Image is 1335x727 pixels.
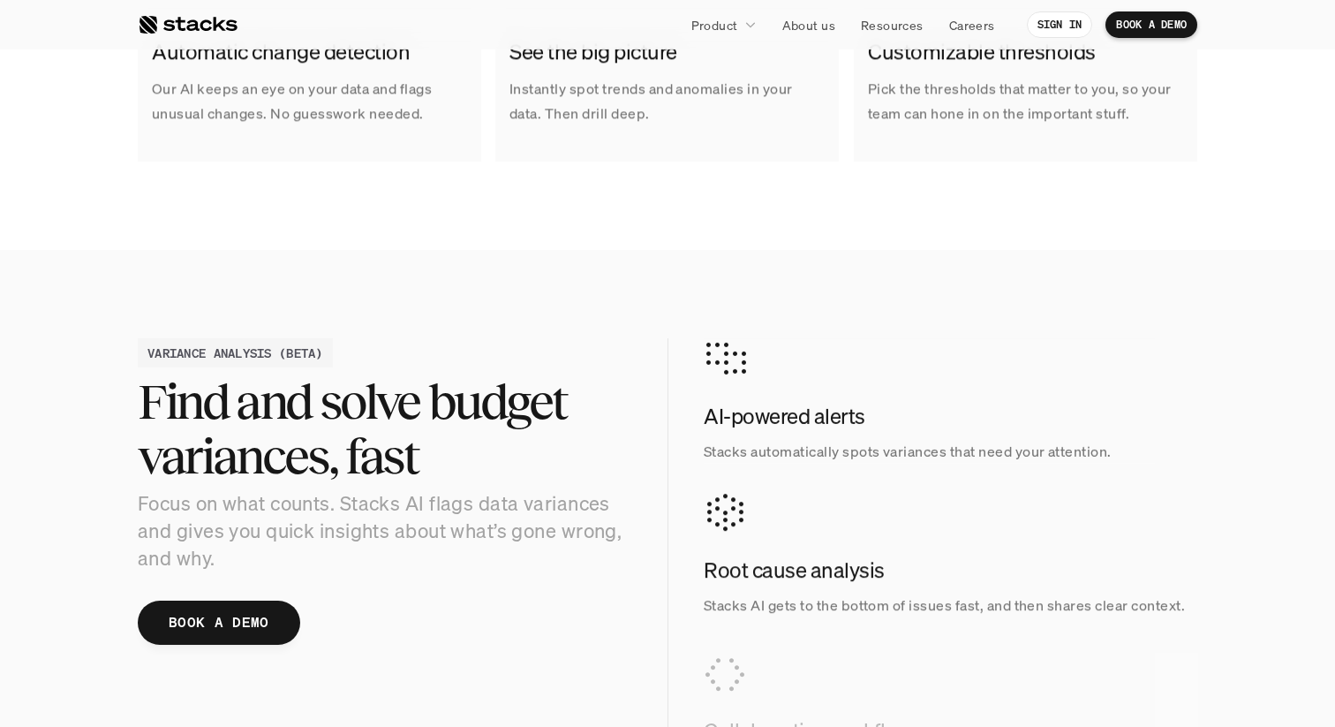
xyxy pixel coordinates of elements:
a: BOOK A DEMO [1105,11,1197,38]
h2: Customizable thresholds [868,37,1183,67]
h2: Find and solve budget variances, fast [138,375,632,483]
a: SIGN IN [1027,11,1093,38]
a: Careers [939,9,1006,41]
a: About us [772,9,846,41]
p: BOOK A DEMO [169,610,269,635]
p: Pick the thresholds that matter to you, so your team can hone in on the important stuff. [868,75,1183,126]
a: BOOK A DEMO [138,601,300,645]
p: BOOK A DEMO [1116,19,1187,31]
p: Focus on what counts. Stacks AI flags data variances and gives you quick insights about what’s go... [138,490,632,572]
p: Product [691,16,738,34]
h4: Root cause analysis [704,556,1198,586]
h4: AI-powered alerts [704,402,1198,432]
p: Our AI keeps an eye on your data and flags unusual changes. No guesswork needed. [152,75,467,126]
p: SIGN IN [1037,19,1082,31]
p: Stacks AI gets to the bottom of issues fast, and then shares clear context. [704,593,1198,618]
p: About us [782,16,835,34]
h2: See the big picture [509,37,825,67]
p: Stacks automatically spots variances that need your attention. [704,439,1198,465]
h2: Automatic change detection [152,37,467,67]
h2: VARIANCE ANALYSIS (BETA) [147,344,323,362]
p: Instantly spot trends and anomalies in your data. Then drill deep. [509,75,825,126]
p: Resources [861,16,924,34]
a: Resources [850,9,934,41]
p: Careers [949,16,995,34]
a: Privacy Policy [208,337,286,349]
